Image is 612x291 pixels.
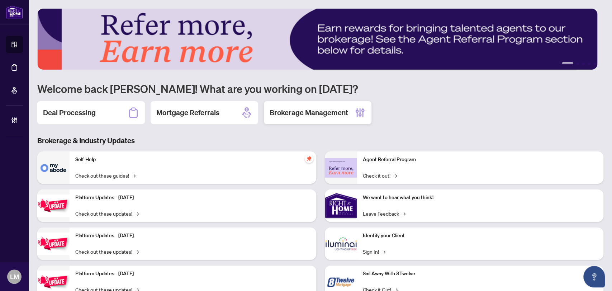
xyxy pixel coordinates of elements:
span: → [402,210,405,217]
img: logo [6,5,23,19]
button: 5 [593,62,596,65]
span: → [382,248,385,255]
span: LM [10,272,19,282]
span: → [135,248,139,255]
img: Platform Updates - July 21, 2025 [37,194,70,217]
button: 1 [562,62,573,65]
a: Check out these guides!→ [75,172,136,179]
a: Leave Feedback→ [363,210,405,217]
span: → [393,172,397,179]
h2: Deal Processing [43,108,96,118]
p: Agent Referral Program [363,156,598,164]
img: Slide 0 [37,9,597,70]
span: → [135,210,139,217]
button: 2 [576,62,579,65]
img: Identify your Client [325,227,357,260]
p: Sail Away With 8Twelve [363,270,598,278]
p: We want to hear what you think! [363,194,598,202]
button: 3 [582,62,585,65]
p: Platform Updates - [DATE] [75,194,310,202]
a: Check it out!→ [363,172,397,179]
button: Open asap [583,266,605,287]
a: Check out these updates!→ [75,210,139,217]
h1: Welcome back [PERSON_NAME]! What are you working on [DATE]? [37,82,603,95]
a: Sign In!→ [363,248,385,255]
p: Platform Updates - [DATE] [75,270,310,278]
button: 4 [588,62,590,65]
span: pushpin [305,154,313,163]
img: Platform Updates - July 8, 2025 [37,233,70,255]
h2: Mortgage Referrals [156,108,219,118]
img: Agent Referral Program [325,158,357,178]
h2: Brokerage Management [270,108,348,118]
p: Self-Help [75,156,310,164]
span: → [132,172,136,179]
a: Check out these updates!→ [75,248,139,255]
h3: Brokerage & Industry Updates [37,136,603,146]
p: Platform Updates - [DATE] [75,232,310,240]
img: We want to hear what you think! [325,189,357,222]
img: Self-Help [37,151,70,184]
p: Identify your Client [363,232,598,240]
